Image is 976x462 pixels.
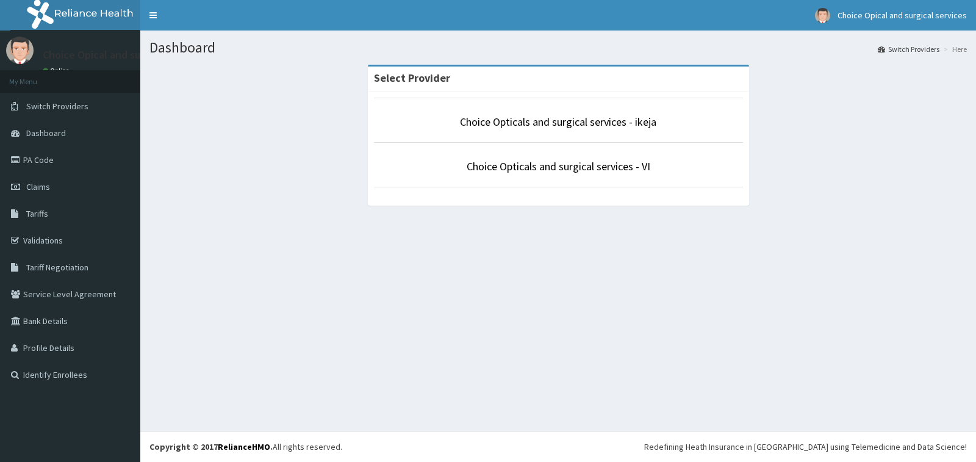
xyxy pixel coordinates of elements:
[149,441,273,452] strong: Copyright © 2017 .
[878,44,939,54] a: Switch Providers
[149,40,967,56] h1: Dashboard
[838,10,967,21] span: Choice Opical and surgical services
[43,49,208,60] p: Choice Opical and surgical services
[218,441,270,452] a: RelianceHMO
[26,262,88,273] span: Tariff Negotiation
[26,128,66,139] span: Dashboard
[815,8,830,23] img: User Image
[467,159,650,173] a: Choice Opticals and surgical services - VI
[43,67,72,75] a: Online
[941,44,967,54] li: Here
[374,71,450,85] strong: Select Provider
[460,115,656,129] a: Choice Opticals and surgical services - ikeja
[140,431,976,462] footer: All rights reserved.
[26,101,88,112] span: Switch Providers
[644,441,967,453] div: Redefining Heath Insurance in [GEOGRAPHIC_DATA] using Telemedicine and Data Science!
[26,208,48,219] span: Tariffs
[26,181,50,192] span: Claims
[6,37,34,64] img: User Image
